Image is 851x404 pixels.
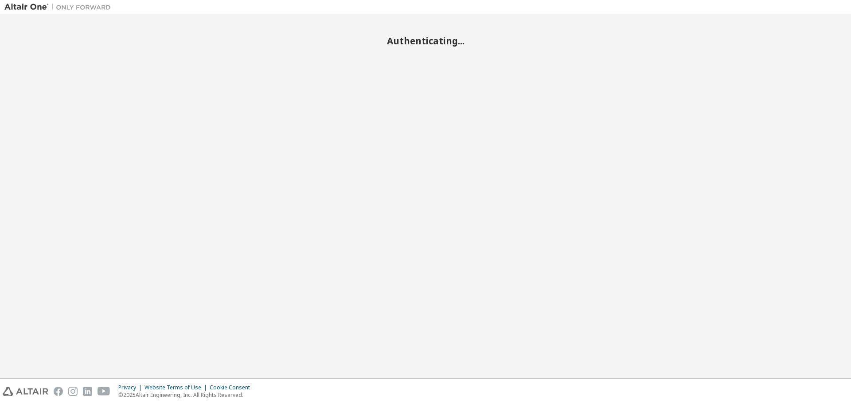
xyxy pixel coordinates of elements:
div: Privacy [118,384,144,391]
img: linkedin.svg [83,387,92,396]
img: facebook.svg [54,387,63,396]
h2: Authenticating... [4,35,847,47]
img: altair_logo.svg [3,387,48,396]
img: instagram.svg [68,387,78,396]
div: Website Terms of Use [144,384,210,391]
img: Altair One [4,3,115,12]
p: © 2025 Altair Engineering, Inc. All Rights Reserved. [118,391,255,399]
div: Cookie Consent [210,384,255,391]
img: youtube.svg [98,387,110,396]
